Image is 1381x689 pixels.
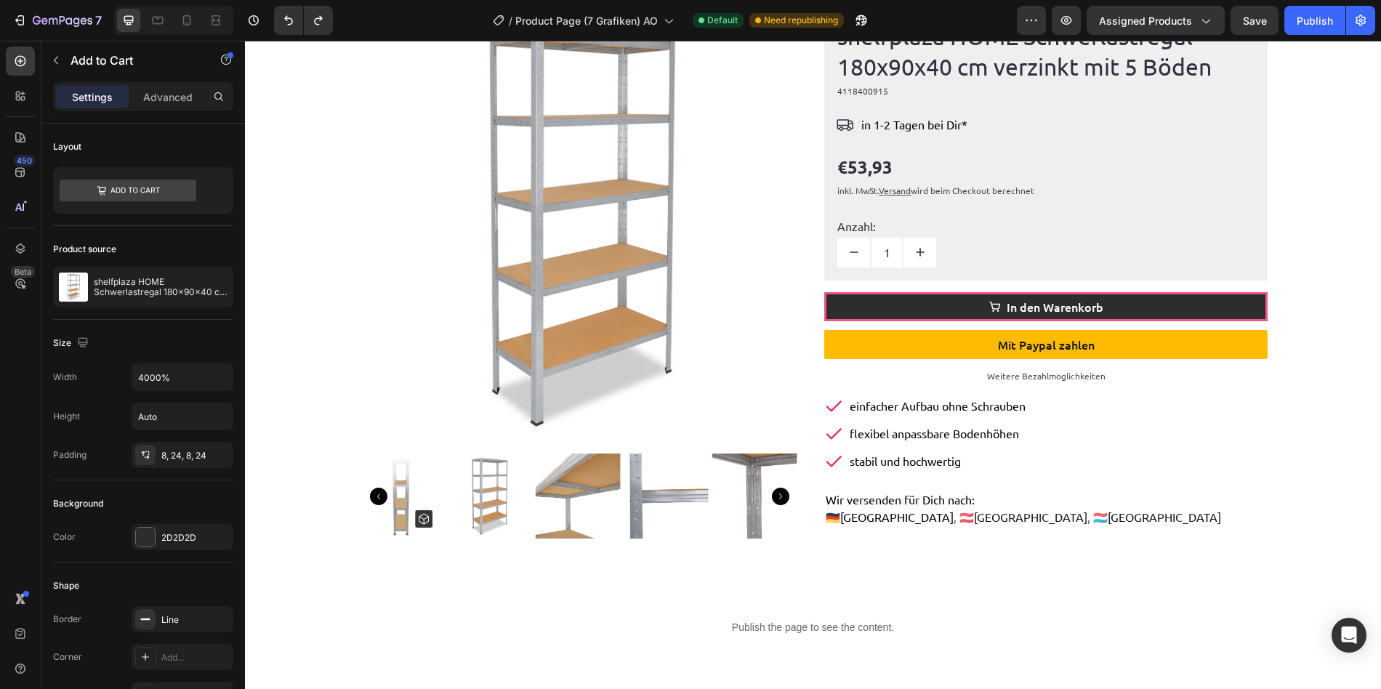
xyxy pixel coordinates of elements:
[634,144,666,156] a: Versand
[161,651,230,664] div: Add...
[53,410,80,423] div: Height
[132,403,233,430] input: Auto
[762,257,858,275] div: In den Warenkorb
[581,329,1020,342] p: Weitere Bezahlmöglichkeiten
[842,469,863,483] span: , 🇱🇺
[245,41,1381,689] iframe: Design area
[581,469,595,483] span: 🇩🇪
[53,650,82,664] div: Corner
[53,243,116,256] div: Product source
[1243,15,1267,27] span: Save
[625,197,659,227] input: quantity
[53,140,81,153] div: Layout
[53,531,76,544] div: Color
[579,251,1022,281] button: In den Warenkorb
[591,115,1010,139] div: €53,93
[616,76,722,91] span: in 1-2 Tagen bei Dir*
[94,277,228,297] p: shelfplaza HOME Schwerlastregal 180x90x40 cm verzinkt mit 5 Böden
[72,89,113,105] p: Settings
[6,6,108,35] button: 7
[707,14,738,27] span: Default
[1332,618,1366,653] div: Open Intercom Messenger
[1231,6,1279,35] button: Save
[53,334,92,353] div: Size
[515,13,658,28] span: Product Page (7 Grafiken) AO
[53,371,77,384] div: Width
[605,358,781,372] span: einfacher Aufbau ohne Schrauben
[592,197,625,227] button: decrement
[53,613,81,626] div: Border
[595,469,709,483] span: [GEOGRAPHIC_DATA]
[1284,6,1345,35] button: Publish
[527,447,544,464] button: Carousel Next Arrow
[753,295,850,313] div: Mit Paypal zahlen
[591,42,1010,58] h2: 4118400915
[509,13,512,28] span: /
[161,613,230,626] div: Line
[132,364,233,390] input: Auto
[53,448,86,462] div: Padding
[605,413,716,427] span: stabil und hochwertig
[53,497,103,510] div: Background
[1087,6,1225,35] button: Assigned Products
[71,52,194,69] p: Add to Cart
[764,14,838,27] span: Need republishing
[1297,13,1333,28] div: Publish
[729,469,842,483] span: [GEOGRAPHIC_DATA]
[59,273,88,302] img: product feature img
[581,451,730,466] span: Wir versenden für Dich nach:
[605,385,774,400] span: flexibel anpassbare Bodenhöhen
[592,177,1009,194] p: Anzahl:
[161,531,230,544] div: 2D2D2D
[592,143,1009,156] p: inkl. MwSt. wird beim Checkout berechnet
[274,6,333,35] div: Undo/Redo
[14,155,35,166] div: 450
[863,469,976,483] span: [GEOGRAPHIC_DATA]
[1099,13,1192,28] span: Assigned Products
[659,197,691,227] button: increment
[709,469,729,483] span: , 🇦🇹
[53,579,79,592] div: Shape
[161,449,230,462] div: 8, 24, 8, 24
[11,266,35,278] div: Beta
[95,12,102,29] p: 7
[579,289,1022,318] button: Mit Paypal zahlen
[143,89,193,105] p: Advanced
